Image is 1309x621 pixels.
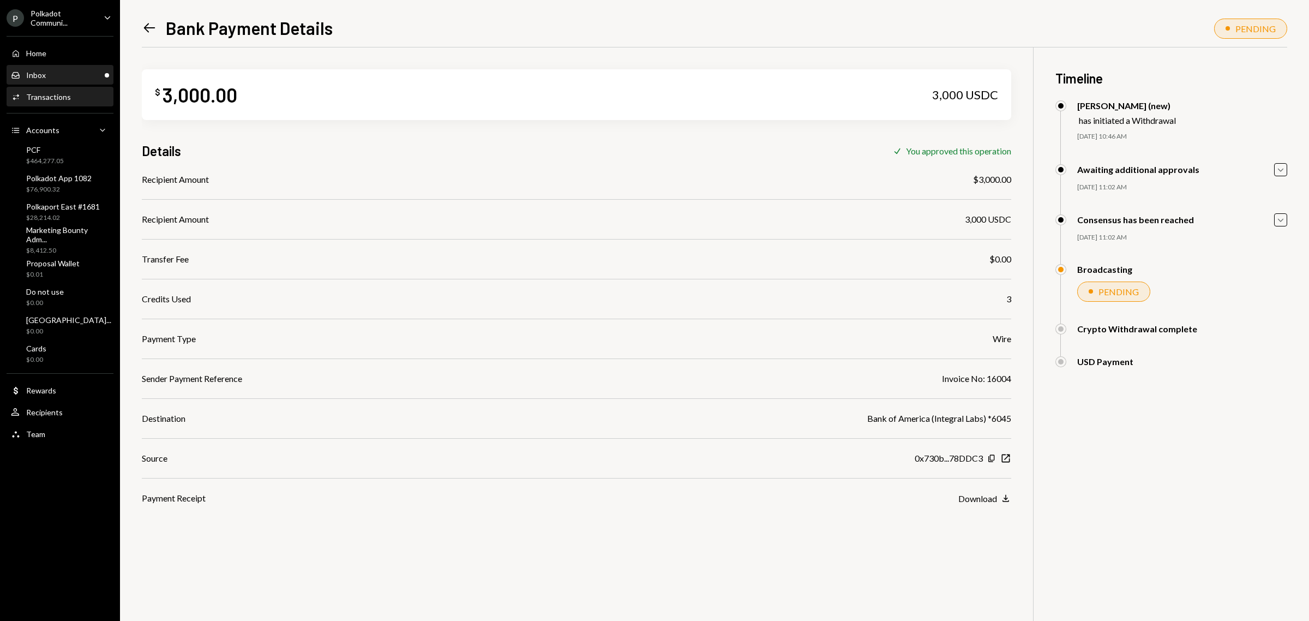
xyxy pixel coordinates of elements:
a: [GEOGRAPHIC_DATA]...$0.00 [7,312,116,338]
div: You approved this operation [906,146,1011,156]
h3: Details [142,142,181,160]
a: Accounts [7,120,113,140]
div: Polkadot Communi... [31,9,95,27]
div: $0.01 [26,270,80,279]
div: [DATE] 10:46 AM [1077,132,1287,141]
div: 3,000 USDC [965,213,1011,226]
div: Awaiting additional approvals [1077,164,1199,175]
a: Inbox [7,65,113,85]
a: Transactions [7,87,113,106]
div: Polkaport East #1681 [26,202,100,211]
div: $0.00 [26,355,46,365]
a: Polkaport East #1681$28,214.02 [7,199,113,225]
a: Team [7,424,113,444]
div: 3 [1006,292,1011,306]
div: Rewards [26,386,56,395]
div: P [7,9,24,27]
div: PENDING [1235,23,1276,34]
div: Transactions [26,92,71,101]
a: PCF$464,277.05 [7,142,113,168]
div: Accounts [26,126,59,135]
div: Sender Payment Reference [142,372,242,385]
div: [GEOGRAPHIC_DATA]... [26,315,111,325]
a: Polkadot App 1082$76,900.32 [7,170,113,196]
div: $0.00 [26,298,64,308]
div: Inbox [26,70,46,80]
div: Invoice No: 16004 [942,372,1011,385]
div: Cards [26,344,46,353]
a: Cards$0.00 [7,341,113,367]
h3: Timeline [1055,69,1287,87]
div: [DATE] 11:02 AM [1077,183,1287,192]
div: $ [155,87,160,98]
div: $76,900.32 [26,185,92,194]
div: Do not use [26,287,64,296]
div: Consensus has been reached [1077,214,1194,225]
div: Team [26,429,45,439]
div: Transfer Fee [142,253,189,266]
div: PENDING [1098,286,1139,297]
div: 0x730b...78DDC3 [915,452,983,465]
div: Marketing Bounty Adm... [26,225,109,244]
div: 3,000.00 [163,82,237,107]
div: Download [958,493,997,504]
div: [DATE] 11:02 AM [1077,233,1287,242]
div: Proposal Wallet [26,259,80,268]
div: Broadcasting [1077,264,1132,274]
div: Payment Receipt [142,492,206,505]
div: $3,000.00 [973,173,1011,186]
div: Wire [993,332,1011,345]
h1: Bank Payment Details [166,17,333,39]
div: Home [26,49,46,58]
a: Recipients [7,402,113,422]
a: Proposal Wallet$0.01 [7,255,113,282]
div: Credits Used [142,292,191,306]
div: Recipient Amount [142,213,209,226]
button: Download [958,493,1011,505]
a: Marketing Bounty Adm...$8,412.50 [7,227,113,253]
div: $464,277.05 [26,157,64,166]
div: Destination [142,412,185,425]
div: Polkadot App 1082 [26,174,92,183]
div: Source [142,452,167,465]
div: $0.00 [26,327,111,336]
a: Home [7,43,113,63]
div: Bank of America (Integral Labs) *6045 [867,412,1011,425]
div: PCF [26,145,64,154]
div: USD Payment [1077,356,1133,367]
div: has initiated a Withdrawal [1079,115,1176,126]
div: Recipients [26,408,63,417]
div: $8,412.50 [26,246,109,255]
div: Recipient Amount [142,173,209,186]
div: Payment Type [142,332,196,345]
div: $28,214.02 [26,213,100,223]
a: Do not use$0.00 [7,284,113,310]
div: [PERSON_NAME] (new) [1077,100,1176,111]
div: $0.00 [989,253,1011,266]
a: Rewards [7,380,113,400]
div: 3,000 USDC [932,87,998,103]
div: Crypto Withdrawal complete [1077,324,1197,334]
